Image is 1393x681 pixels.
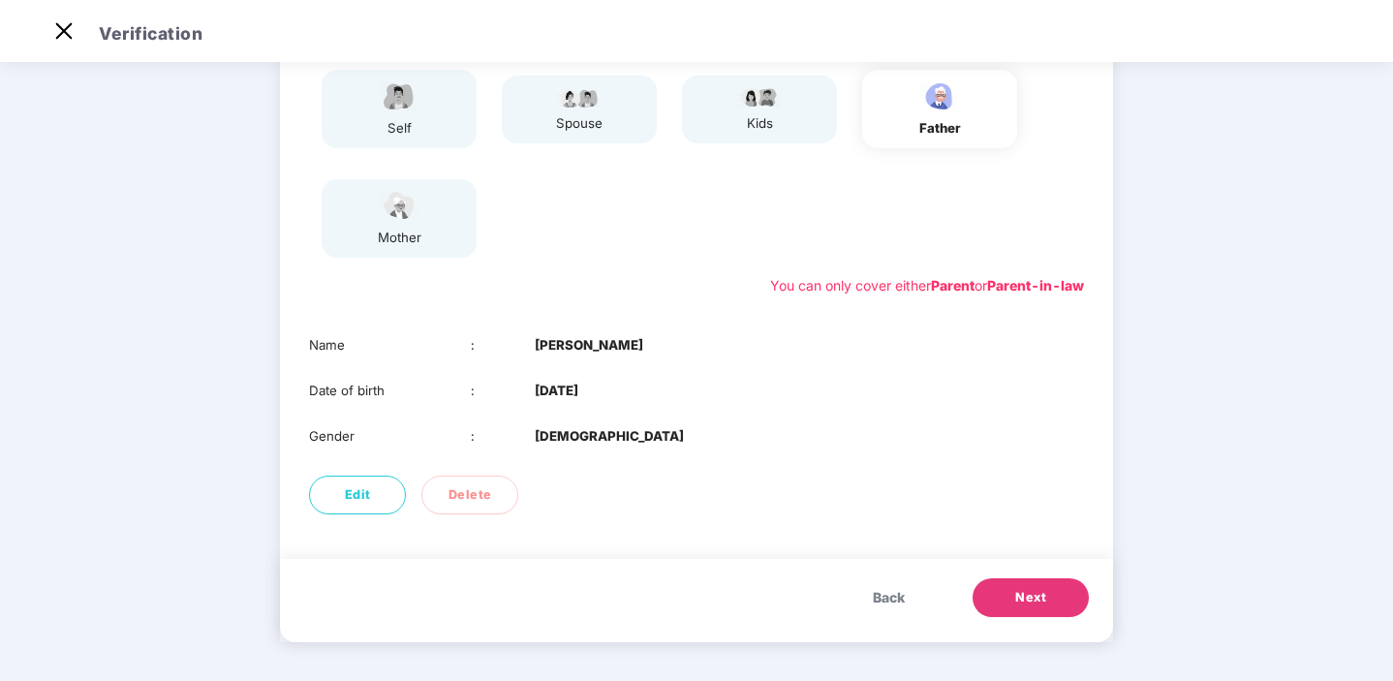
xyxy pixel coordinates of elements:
b: [PERSON_NAME] [535,335,643,356]
b: Parent [931,277,975,294]
div: : [471,381,536,401]
button: Delete [421,476,518,514]
div: kids [735,113,784,134]
div: Date of birth [309,381,471,401]
div: You can only cover either or [770,275,1084,296]
button: Back [853,578,924,617]
img: svg+xml;base64,PHN2ZyB4bWxucz0iaHR0cDovL3d3dy53My5vcmcvMjAwMC9zdmciIHdpZHRoPSI3OS4wMzciIGhlaWdodD... [735,85,784,108]
div: mother [375,228,423,248]
span: Delete [449,485,492,505]
span: Edit [345,485,371,505]
div: Gender [309,426,471,447]
div: spouse [555,113,604,134]
b: Parent-in-law [987,277,1084,294]
img: svg+xml;base64,PHN2ZyBpZD0iRW1wbG95ZWVfbWFsZSIgeG1sbnM9Imh0dHA6Ly93d3cudzMub3JnLzIwMDAvc3ZnIiB3aW... [375,79,423,113]
button: Edit [309,476,406,514]
img: svg+xml;base64,PHN2ZyB4bWxucz0iaHR0cDovL3d3dy53My5vcmcvMjAwMC9zdmciIHdpZHRoPSI1NCIgaGVpZ2h0PSIzOC... [375,189,423,223]
b: [DATE] [535,381,578,401]
span: Next [1015,588,1046,607]
div: self [375,118,423,139]
div: : [471,335,536,356]
div: father [915,118,964,139]
b: [DEMOGRAPHIC_DATA] [535,426,684,447]
span: Back [873,587,905,608]
div: Name [309,335,471,356]
div: : [471,426,536,447]
button: Next [973,578,1089,617]
img: svg+xml;base64,PHN2ZyB4bWxucz0iaHR0cDovL3d3dy53My5vcmcvMjAwMC9zdmciIHdpZHRoPSI5Ny44OTciIGhlaWdodD... [555,85,604,108]
img: svg+xml;base64,PHN2ZyBpZD0iRmF0aGVyX2ljb24iIHhtbG5zPSJodHRwOi8vd3d3LnczLm9yZy8yMDAwL3N2ZyIgeG1sbn... [915,79,964,113]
